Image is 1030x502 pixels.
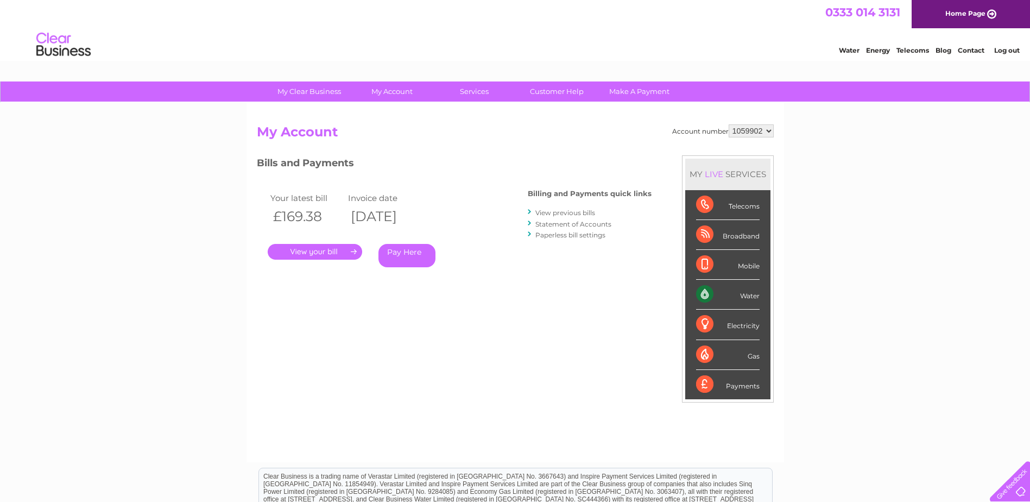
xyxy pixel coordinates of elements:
[535,231,605,239] a: Paperless bill settings
[696,250,760,280] div: Mobile
[672,124,774,137] div: Account number
[896,46,929,54] a: Telecoms
[345,191,424,205] td: Invoice date
[696,370,760,399] div: Payments
[257,155,652,174] h3: Bills and Payments
[696,220,760,250] div: Broadband
[696,310,760,340] div: Electricity
[528,190,652,198] h4: Billing and Payments quick links
[936,46,951,54] a: Blog
[703,169,725,179] div: LIVE
[696,340,760,370] div: Gas
[696,190,760,220] div: Telecoms
[345,205,424,228] th: [DATE]
[264,81,354,102] a: My Clear Business
[257,124,774,145] h2: My Account
[866,46,890,54] a: Energy
[696,280,760,310] div: Water
[512,81,602,102] a: Customer Help
[347,81,437,102] a: My Account
[36,28,91,61] img: logo.png
[268,191,346,205] td: Your latest bill
[429,81,519,102] a: Services
[825,5,900,19] a: 0333 014 3131
[685,159,770,190] div: MY SERVICES
[268,205,346,228] th: £169.38
[595,81,684,102] a: Make A Payment
[994,46,1020,54] a: Log out
[259,6,772,53] div: Clear Business is a trading name of Verastar Limited (registered in [GEOGRAPHIC_DATA] No. 3667643...
[958,46,984,54] a: Contact
[535,209,595,217] a: View previous bills
[378,244,435,267] a: Pay Here
[268,244,362,260] a: .
[839,46,860,54] a: Water
[535,220,611,228] a: Statement of Accounts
